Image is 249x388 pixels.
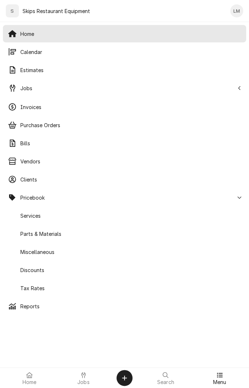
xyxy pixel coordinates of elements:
[20,103,241,111] span: Invoices
[20,48,241,56] span: Calendar
[20,212,241,220] span: Services
[3,189,246,206] a: Go to Pricebook
[20,194,234,201] span: Pricebook
[20,176,241,183] span: Clients
[20,248,241,256] span: Miscellaneous
[57,369,110,387] a: Jobs
[20,230,241,238] span: Parts & Materials
[3,79,246,97] a: Go to Jobs
[117,370,132,386] button: Create Object
[213,379,226,385] span: Menu
[6,4,19,17] div: S
[20,303,241,310] span: Reports
[23,7,90,15] div: Skips Restaurant Equipment
[139,369,192,387] a: Search
[20,284,241,292] span: Tax Rates
[20,66,241,74] span: Estimates
[3,116,246,134] a: Purchase Orders
[157,379,174,385] span: Search
[3,153,246,170] a: Vendors
[230,4,243,17] div: LM
[3,243,246,260] a: Miscellaneous
[3,261,246,279] a: Discounts
[230,4,243,17] div: Longino Monroe's Avatar
[3,297,246,315] a: Reports
[193,369,246,387] a: Menu
[3,225,246,242] a: Parts & Materials
[77,379,90,385] span: Jobs
[20,139,241,147] span: Bills
[3,279,246,297] a: Tax Rates
[20,30,241,38] span: Home
[3,61,246,79] a: Estimates
[23,379,37,385] span: Home
[3,369,56,387] a: Home
[20,266,241,274] span: Discounts
[20,121,241,129] span: Purchase Orders
[20,158,241,165] span: Vendors
[20,84,234,92] span: Jobs
[3,171,246,188] a: Clients
[3,25,246,42] a: Home
[3,43,246,61] a: Calendar
[3,134,246,152] a: Bills
[3,207,246,224] a: Services
[3,98,246,116] a: Invoices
